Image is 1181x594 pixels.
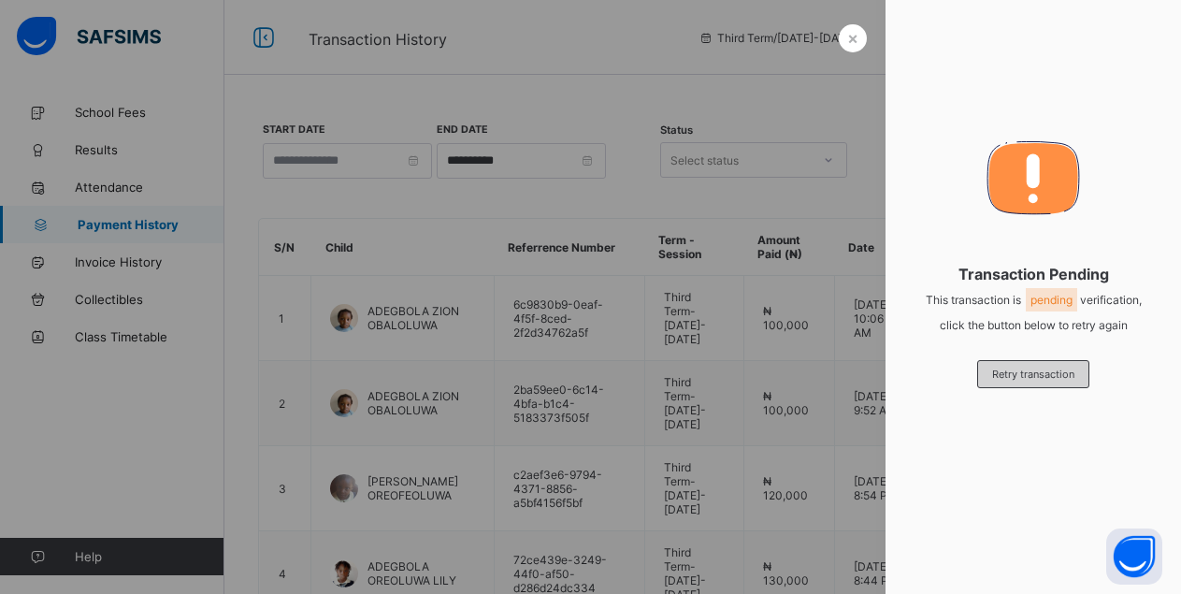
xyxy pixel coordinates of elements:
span: Retry transaction [992,368,1074,381]
span: pending [1030,293,1073,307]
span: This transaction is verification, [926,293,1142,307]
img: pending_retry.d6b9d18173fada17f050dca759ac87b7.svg [987,140,1081,215]
span: click the button below to retry again [923,318,1144,332]
span: × [847,28,858,48]
span: Pending [1049,265,1109,283]
span: Transaction [923,265,1144,283]
button: Open asap [1106,529,1162,585]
